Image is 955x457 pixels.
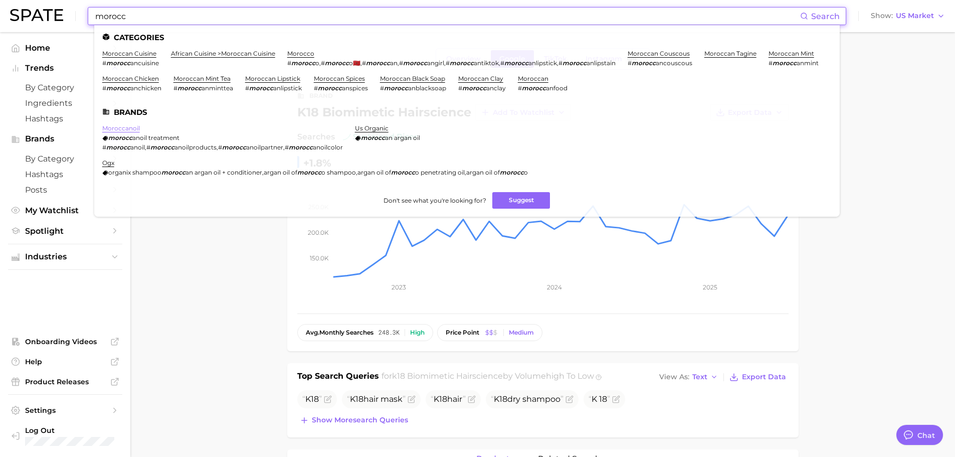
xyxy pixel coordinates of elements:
[102,50,156,57] a: moroccan cuisine
[528,59,557,67] span: anlipstick
[628,50,690,57] a: moroccan couscous
[108,134,132,141] em: morocc
[102,75,159,82] a: moroccan chicken
[427,59,444,67] span: angirl
[380,84,384,92] span: #
[130,59,159,67] span: ancuisine
[102,59,106,67] span: #
[458,84,462,92] span: #
[291,59,315,67] em: morocc
[392,283,406,291] tspan: 2023
[518,84,522,92] span: #
[522,84,546,92] em: morocc
[8,167,122,182] a: Hashtags
[565,395,574,403] button: Flag as miscategorized or irrelevant
[657,371,721,384] button: View AsText
[742,373,786,381] span: Export Data
[589,394,610,404] span: K 18
[287,50,314,57] a: morocco
[25,226,105,236] span: Spotlight
[466,169,500,176] span: argan oil of
[321,59,325,67] span: #
[8,40,122,56] a: Home
[896,13,934,19] span: US Market
[462,84,486,92] em: morocc
[25,206,105,215] span: My Watchlist
[8,131,122,146] button: Brands
[174,143,217,151] span: anoilproducts
[102,124,140,132] a: moroccanoil
[871,13,893,19] span: Show
[410,329,425,336] div: High
[474,59,499,67] span: antiktok
[245,84,249,92] span: #
[558,59,562,67] span: #
[769,59,773,67] span: #
[612,395,620,403] button: Flag as miscategorized or irrelevant
[306,329,319,336] abbr: average
[797,59,819,67] span: anmint
[468,395,476,403] button: Flag as miscategorized or irrelevant
[446,59,450,67] span: #
[366,59,390,67] em: morocc
[355,124,389,132] a: us organic
[25,377,105,386] span: Product Releases
[25,98,105,108] span: Ingredients
[173,75,231,82] a: moroccan mint tea
[656,59,692,67] span: ancouscous
[773,59,797,67] em: morocc
[102,84,106,92] span: #
[546,84,567,92] span: anfood
[130,143,145,151] span: anoil
[177,84,202,92] em: morocc
[399,59,403,67] span: #
[222,143,246,151] em: morocc
[102,159,114,167] a: ogx
[108,169,161,176] span: organix shampoo
[312,416,408,424] span: Show more search queries
[361,134,385,141] em: morocc
[446,329,479,336] span: price point
[403,59,427,67] em: morocc
[347,394,406,404] span: hair mask
[408,395,416,403] button: Flag as miscategorized or irrelevant
[704,50,756,57] a: moroccan tagine
[504,59,528,67] em: morocc
[285,143,289,151] span: #
[305,394,319,404] span: K18
[486,84,506,92] span: anclay
[8,334,122,349] a: Onboarding Videos
[868,10,947,23] button: ShowUS Market
[218,143,222,151] span: #
[492,192,550,209] button: Suggest
[297,169,321,176] em: morocc
[494,394,507,404] span: K18
[324,395,332,403] button: Flag as miscategorized or irrelevant
[25,170,105,179] span: Hashtags
[245,75,300,82] a: moroccan lipstick
[202,84,233,92] span: anminttea
[390,59,398,67] span: an
[434,394,447,404] span: K18
[25,83,105,92] span: by Category
[415,169,465,176] span: o penetrating oil
[25,357,105,366] span: Help
[25,154,105,164] span: by Category
[130,84,161,92] span: anchicken
[811,12,840,21] span: Search
[8,61,122,76] button: Trends
[500,59,504,67] span: #
[102,143,343,151] div: , , ,
[297,324,433,341] button: avg.monthly searches248.3kHigh
[287,59,616,67] div: , , , , , ,
[25,185,105,195] span: Posts
[500,169,524,176] em: morocc
[381,370,594,384] h2: for by Volume
[306,329,373,336] span: monthly searches
[25,426,132,435] span: Log Out
[342,84,368,92] span: anspices
[318,84,342,92] em: morocc
[102,169,528,176] div: , , ,
[8,80,122,95] a: by Category
[431,394,466,404] span: hair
